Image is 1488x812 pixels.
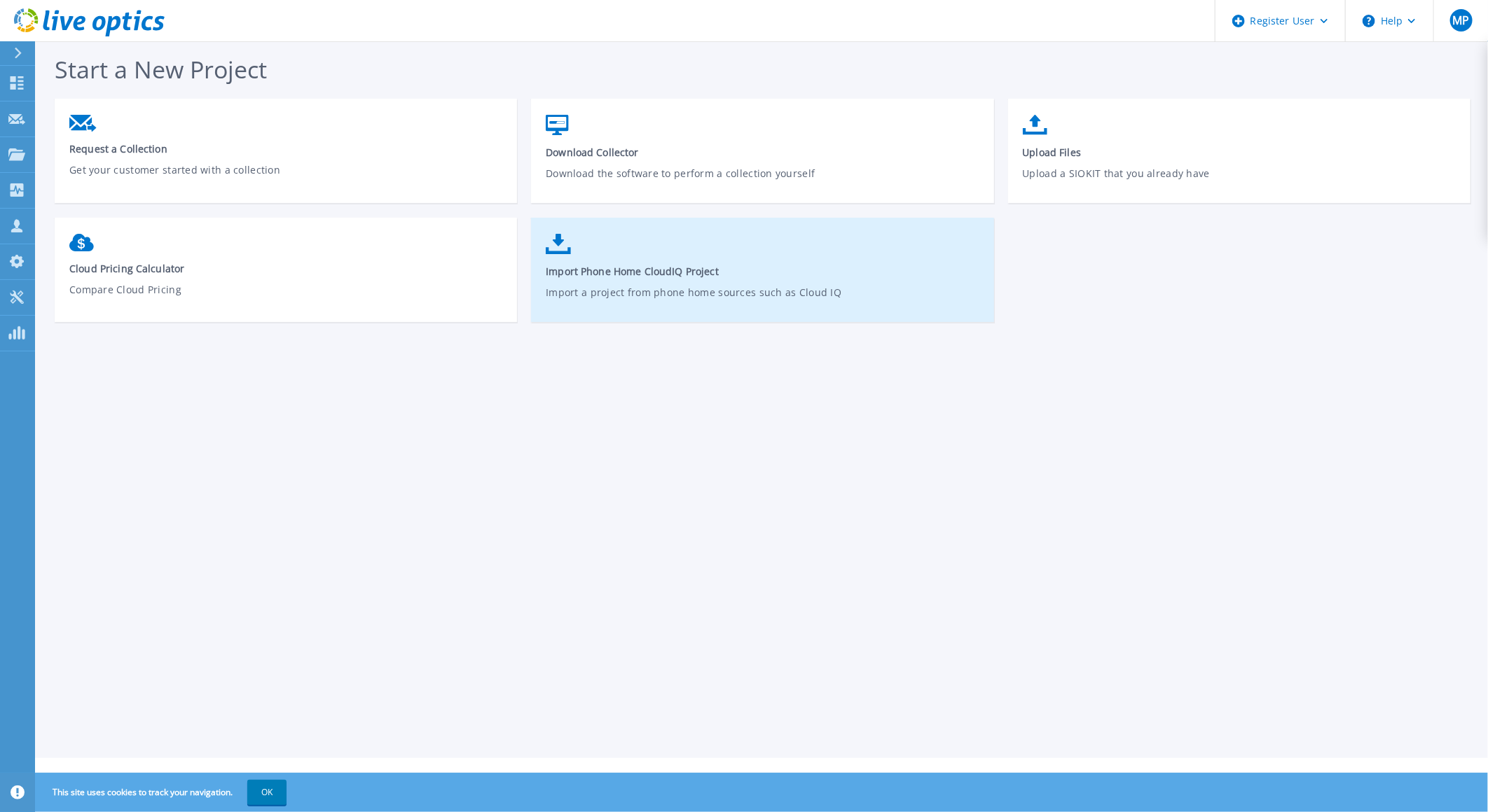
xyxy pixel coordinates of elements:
[55,108,517,204] a: Request a CollectionGet your customer started with a collection
[69,282,503,314] p: Compare Cloud Pricing
[1008,108,1470,208] a: Upload FilesUpload a SIOKIT that you already have
[69,142,503,155] span: Request a Collection
[531,108,993,208] a: Download CollectorDownload the software to perform a collection yourself
[546,285,979,317] p: Import a project from phone home sources such as Cloud IQ
[39,780,287,805] span: This site uses cookies to track your navigation.
[69,262,503,275] span: Cloud Pricing Calculator
[55,53,267,85] span: Start a New Project
[546,146,979,159] span: Download Collector
[55,227,517,325] a: Cloud Pricing CalculatorCompare Cloud Pricing
[1023,166,1456,198] p: Upload a SIOKIT that you already have
[247,780,287,805] button: OK
[1452,15,1469,26] span: MP
[546,265,979,278] span: Import Phone Home CloudIQ Project
[69,162,503,195] p: Get your customer started with a collection
[1023,146,1456,159] span: Upload Files
[546,166,979,198] p: Download the software to perform a collection yourself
